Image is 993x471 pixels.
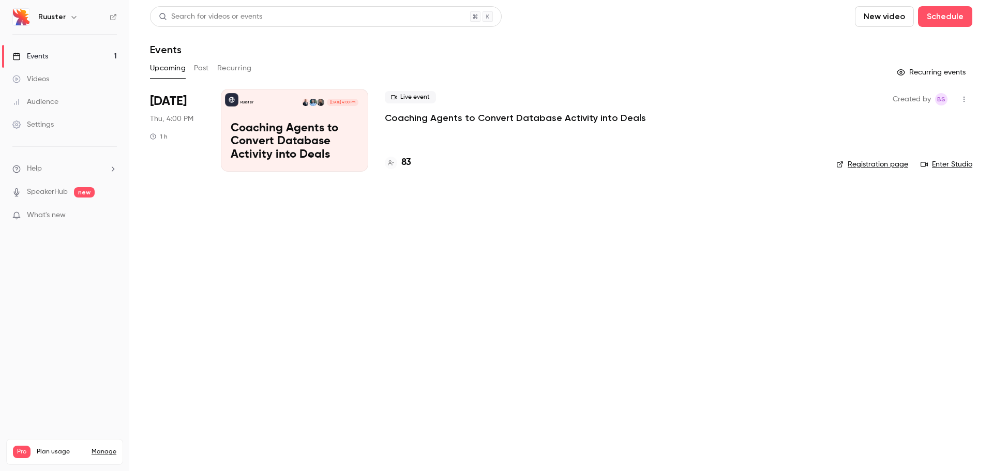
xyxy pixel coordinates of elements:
[240,100,253,105] p: Ruuster
[385,156,411,170] a: 83
[150,43,182,56] h1: Events
[12,97,58,107] div: Audience
[150,60,186,77] button: Upcoming
[918,6,972,27] button: Schedule
[194,60,209,77] button: Past
[150,93,187,110] span: [DATE]
[855,6,914,27] button: New video
[74,187,95,197] span: new
[27,210,66,221] span: What's new
[217,60,252,77] button: Recurring
[150,114,193,124] span: Thu, 4:00 PM
[159,11,262,22] div: Search for videos or events
[12,119,54,130] div: Settings
[302,99,309,106] img: Justin Havre
[150,89,204,172] div: Aug 14 Thu, 4:00 PM (America/Chicago)
[385,112,646,124] a: Coaching Agents to Convert Database Activity into Deals
[38,12,66,22] h6: Ruuster
[836,159,908,170] a: Registration page
[309,99,317,106] img: Justin Benson
[37,448,85,456] span: Plan usage
[892,64,972,81] button: Recurring events
[150,132,168,141] div: 1 h
[27,163,42,174] span: Help
[12,163,117,174] li: help-dropdown-opener
[104,211,117,220] iframe: Noticeable Trigger
[935,93,947,105] span: Brett Siegal
[327,99,358,106] span: [DATE] 4:00 PM
[12,51,48,62] div: Events
[937,93,945,105] span: BS
[27,187,68,197] a: SpeakerHub
[231,122,358,162] p: Coaching Agents to Convert Database Activity into Deals
[92,448,116,456] a: Manage
[401,156,411,170] h4: 83
[385,91,436,103] span: Live event
[13,9,29,25] img: Ruuster
[221,89,368,172] a: Coaching Agents to Convert Database Activity into DealsRuusterBrett SiegalJustin BensonJustin Hav...
[13,446,31,458] span: Pro
[921,159,972,170] a: Enter Studio
[12,74,49,84] div: Videos
[893,93,931,105] span: Created by
[317,99,324,106] img: Brett Siegal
